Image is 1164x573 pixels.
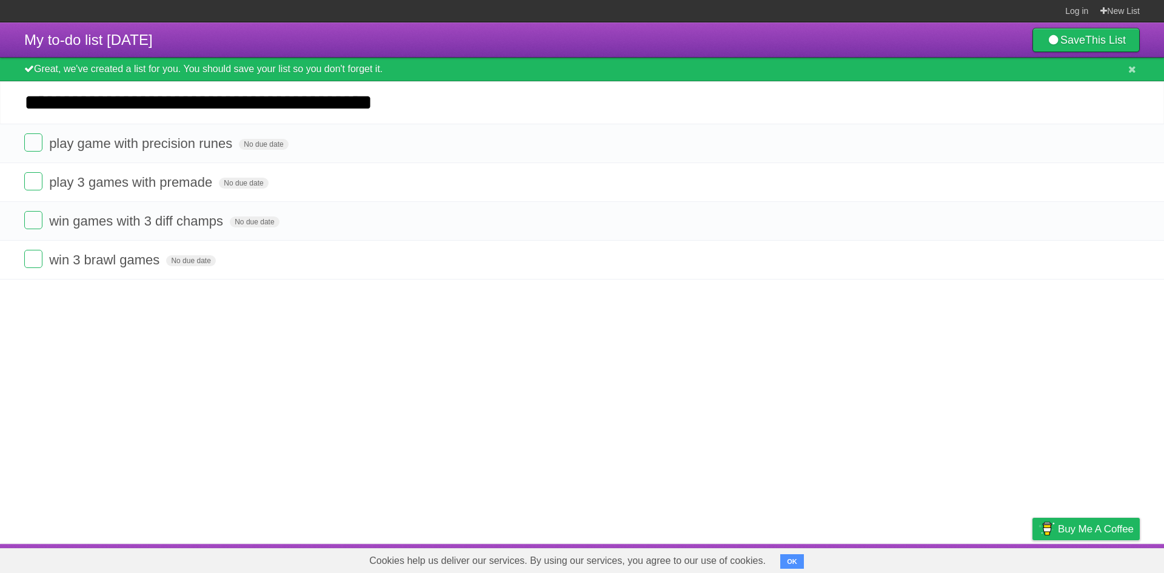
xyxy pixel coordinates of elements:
[24,32,153,48] span: My to-do list [DATE]
[1017,547,1048,570] a: Privacy
[1058,518,1134,540] span: Buy me a coffee
[230,216,279,227] span: No due date
[1032,28,1140,52] a: SaveThis List
[24,172,42,190] label: Done
[975,547,1002,570] a: Terms
[219,178,268,189] span: No due date
[871,547,897,570] a: About
[24,250,42,268] label: Done
[357,549,778,573] span: Cookies help us deliver our services. By using our services, you agree to our use of cookies.
[780,554,804,569] button: OK
[1085,34,1126,46] b: This List
[49,136,235,151] span: play game with precision runes
[24,211,42,229] label: Done
[1032,518,1140,540] a: Buy me a coffee
[24,133,42,152] label: Done
[49,252,162,267] span: win 3 brawl games
[49,175,215,190] span: play 3 games with premade
[911,547,960,570] a: Developers
[1039,518,1055,539] img: Buy me a coffee
[166,255,215,266] span: No due date
[49,213,226,229] span: win games with 3 diff champs
[1063,547,1140,570] a: Suggest a feature
[239,139,288,150] span: No due date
